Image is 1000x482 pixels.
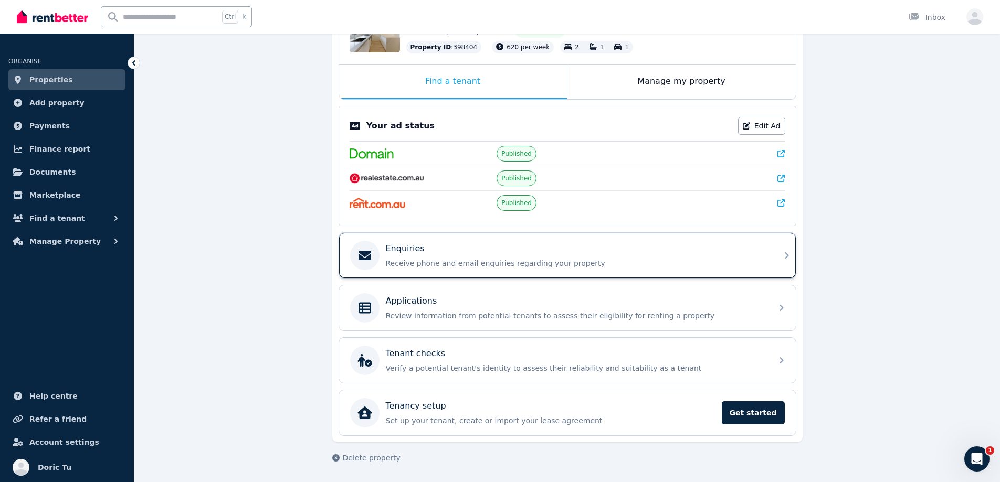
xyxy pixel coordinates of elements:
[350,173,425,184] img: RealEstate.com.au
[8,69,125,90] a: Properties
[567,65,796,99] div: Manage my property
[8,231,125,252] button: Manage Property
[8,185,125,206] a: Marketplace
[222,10,238,24] span: Ctrl
[386,258,766,269] p: Receive phone and email enquiries regarding your property
[386,347,446,360] p: Tenant checks
[625,44,629,51] span: 1
[350,198,406,208] img: Rent.com.au
[8,385,125,406] a: Help centre
[29,390,78,402] span: Help centre
[339,338,796,383] a: Tenant checksVerify a potential tenant's identity to assess their reliability and suitability as ...
[8,92,125,113] a: Add property
[386,363,766,373] p: Verify a potential tenant's identity to assess their reliability and suitability as a tenant
[386,415,715,426] p: Set up your tenant, create or import your lease agreement
[386,310,766,321] p: Review information from potential tenants to assess their eligibility for renting a property
[909,12,945,23] div: Inbox
[339,390,796,435] a: Tenancy setupSet up your tenant, create or import your lease agreementGet started
[29,73,73,86] span: Properties
[339,285,796,330] a: ApplicationsReview information from potential tenants to assess their eligibility for renting a p...
[501,149,532,158] span: Published
[332,453,401,463] button: Delete property
[8,58,41,65] span: ORGANISE
[8,208,125,229] button: Find a tenant
[350,148,394,159] img: Domain.com.au
[29,413,87,425] span: Refer a friend
[386,242,425,255] p: Enquiries
[964,446,990,472] iframe: Intercom live chat
[29,189,80,201] span: Marketplace
[29,97,85,109] span: Add property
[386,295,437,307] p: Applications
[8,162,125,183] a: Documents
[722,401,785,424] span: Get started
[8,138,125,159] a: Finance report
[406,41,482,53] div: : 398404
[600,44,604,51] span: 1
[29,143,90,155] span: Finance report
[501,199,532,207] span: Published
[29,436,99,448] span: Account settings
[29,120,70,132] span: Payments
[507,44,550,51] span: 620 per week
[8,432,125,453] a: Account settings
[575,44,579,51] span: 2
[410,43,451,51] span: Property ID
[339,233,796,278] a: EnquiriesReceive phone and email enquiries regarding your property
[38,461,71,474] span: Doric Tu
[366,120,435,132] p: Your ad status
[8,115,125,136] a: Payments
[386,400,446,412] p: Tenancy setup
[339,65,567,99] div: Find a tenant
[986,446,994,455] span: 1
[8,409,125,430] a: Refer a friend
[17,9,88,25] img: RentBetter
[343,453,401,463] span: Delete property
[243,13,246,21] span: k
[29,212,85,224] span: Find a tenant
[738,117,785,135] a: Edit Ad
[29,166,76,178] span: Documents
[501,174,532,183] span: Published
[29,235,101,248] span: Manage Property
